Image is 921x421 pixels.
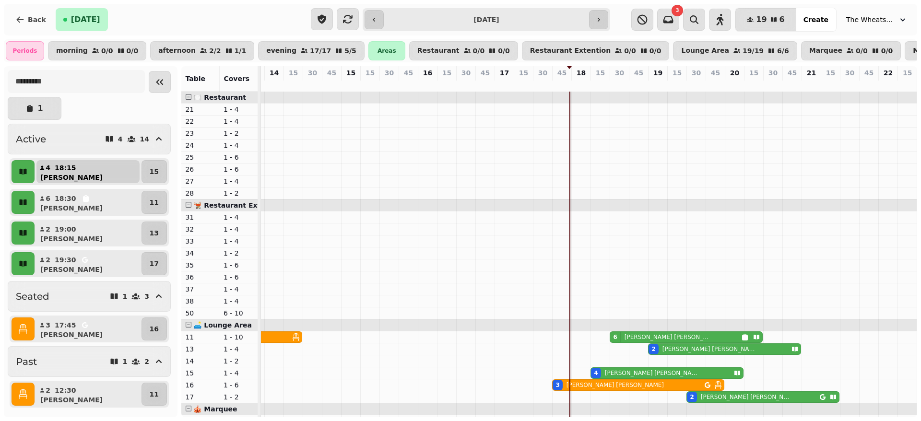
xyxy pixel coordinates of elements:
[662,345,756,353] p: [PERSON_NAME] [PERSON_NAME]
[8,281,171,312] button: Seated13
[442,68,451,78] p: 15
[635,80,642,89] p: 0
[519,68,528,78] p: 15
[8,346,171,377] button: Past12
[185,105,216,114] p: 21
[649,47,661,54] p: 0 / 0
[45,255,51,265] p: 2
[185,392,216,402] p: 17
[193,321,251,329] span: 🛋️ Lounge Area
[40,173,103,182] p: [PERSON_NAME]
[144,293,149,300] p: 3
[558,80,566,89] p: 3
[40,330,103,339] p: [PERSON_NAME]
[185,260,216,270] p: 35
[827,80,834,89] p: 0
[417,47,460,55] p: Restaurant
[150,228,159,238] p: 13
[36,252,140,275] button: 219:30[PERSON_NAME]
[328,80,335,89] p: 0
[673,68,682,78] p: 15
[481,68,490,78] p: 45
[557,68,567,78] p: 45
[71,16,100,23] span: [DATE]
[36,191,140,214] button: 618:30[PERSON_NAME]
[150,389,159,399] p: 11
[500,68,509,78] p: 17
[150,198,159,207] p: 11
[55,163,76,173] p: 18:15
[903,68,912,78] p: 15
[36,317,140,340] button: 317:45[PERSON_NAME]
[8,97,61,120] button: 1
[711,80,719,89] p: 0
[55,224,76,234] p: 19:00
[788,68,797,78] p: 45
[45,386,51,395] p: 2
[224,140,254,150] p: 1 - 4
[224,332,254,342] p: 1 - 10
[756,16,767,23] span: 19
[743,47,764,54] p: 19 / 19
[185,152,216,162] p: 25
[577,68,586,78] p: 18
[36,222,140,245] button: 219:00[PERSON_NAME]
[864,68,874,78] p: 45
[539,80,546,89] p: 0
[443,80,450,89] p: 0
[884,68,893,78] p: 22
[142,383,167,406] button: 11
[461,68,471,78] p: 30
[185,164,216,174] p: 26
[258,41,365,60] button: evening17/175/5
[40,203,103,213] p: [PERSON_NAME]
[40,234,103,244] p: [PERSON_NAME]
[500,80,508,89] p: 0
[522,41,670,60] button: Restaurant Extention0/00/0
[142,317,167,340] button: 16
[845,68,854,78] p: 30
[681,47,729,55] p: Lounge Area
[45,320,51,330] p: 3
[346,68,355,78] p: 15
[615,80,623,89] p: 6
[673,41,797,60] button: Lounge Area19/196/6
[224,272,254,282] p: 1 - 6
[56,47,88,55] p: morning
[481,80,489,89] p: 0
[158,47,196,55] p: afternoon
[840,11,913,28] button: The Wheatsheaf
[904,80,911,89] p: 0
[224,380,254,390] p: 1 - 6
[796,8,836,31] button: Create
[144,358,149,365] p: 2
[36,383,140,406] button: 212:30[PERSON_NAME]
[555,381,559,389] div: 3
[567,381,664,389] p: [PERSON_NAME] [PERSON_NAME]
[520,80,527,89] p: 0
[801,41,901,60] button: Marquee0/00/0
[185,140,216,150] p: 24
[692,68,701,78] p: 30
[344,47,356,54] p: 5 / 5
[16,290,49,303] h2: Seated
[404,68,413,78] p: 45
[881,47,893,54] p: 0 / 0
[224,392,254,402] p: 1 - 2
[347,80,354,89] p: 0
[6,41,44,60] div: Periods
[409,41,518,60] button: Restaurant0/00/0
[150,167,159,176] p: 15
[185,176,216,186] p: 27
[185,296,216,306] p: 38
[224,368,254,378] p: 1 - 4
[270,80,278,89] p: 0
[224,117,254,126] p: 1 - 4
[185,188,216,198] p: 28
[701,393,790,401] p: [PERSON_NAME] [PERSON_NAME]
[28,16,46,23] span: Back
[185,332,216,342] p: 11
[807,68,816,78] p: 21
[142,191,167,214] button: 11
[185,117,216,126] p: 22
